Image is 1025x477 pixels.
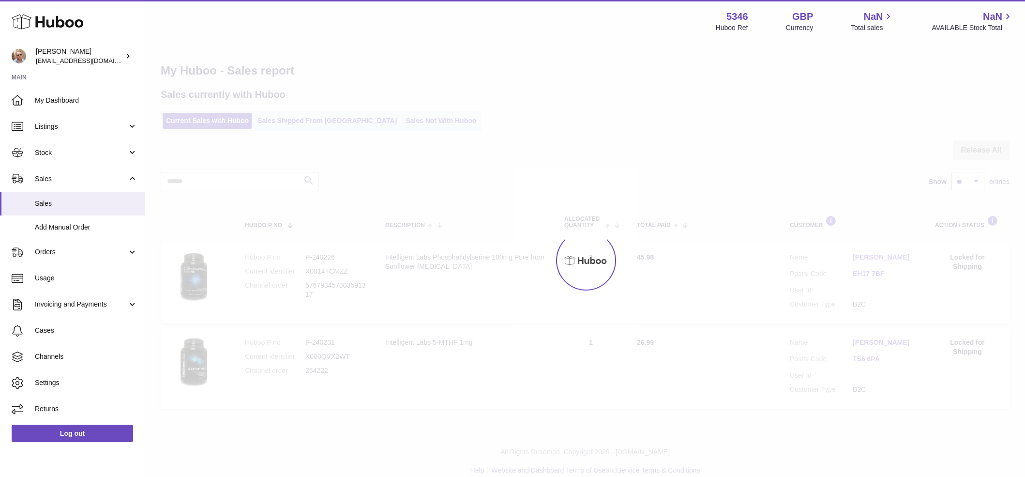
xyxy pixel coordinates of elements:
span: Add Manual Order [35,223,137,232]
strong: 5346 [726,10,748,23]
span: Stock [35,148,127,157]
span: Sales [35,174,127,184]
div: [PERSON_NAME] [36,47,123,65]
span: Channels [35,352,137,361]
span: [EMAIL_ADDRESS][DOMAIN_NAME] [36,57,142,64]
a: Log out [12,425,133,442]
span: NaN [983,10,1002,23]
a: NaN AVAILABLE Stock Total [932,10,1013,32]
span: Sales [35,199,137,208]
span: NaN [863,10,883,23]
div: Huboo Ref [716,23,748,32]
span: Returns [35,404,137,414]
span: My Dashboard [35,96,137,105]
span: Invoicing and Payments [35,300,127,309]
span: Orders [35,247,127,257]
span: Total sales [851,23,894,32]
span: Settings [35,378,137,387]
span: AVAILABLE Stock Total [932,23,1013,32]
span: Usage [35,274,137,283]
span: Cases [35,326,137,335]
strong: GBP [792,10,813,23]
img: support@radoneltd.co.uk [12,49,26,63]
div: Currency [786,23,814,32]
a: NaN Total sales [851,10,894,32]
span: Listings [35,122,127,131]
